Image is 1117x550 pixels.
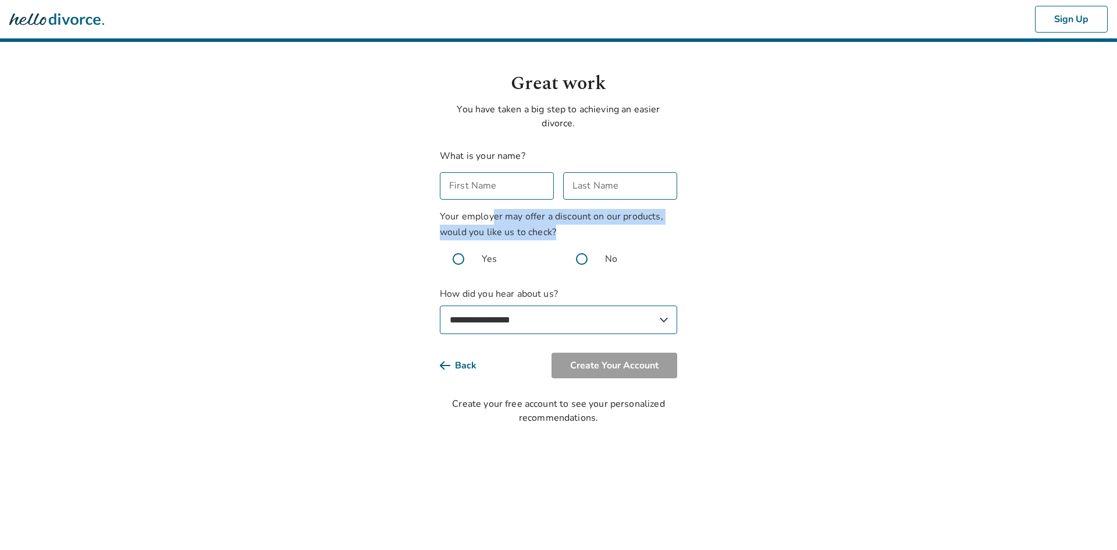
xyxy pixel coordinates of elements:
span: No [605,252,617,266]
div: Create your free account to see your personalized recommendations. [440,397,677,425]
h1: Great work [440,70,677,98]
button: Create Your Account [552,353,677,378]
span: Your employer may offer a discount on our products, would you like us to check? [440,210,663,239]
select: How did you hear about us? [440,306,677,334]
span: Yes [482,252,497,266]
label: What is your name? [440,150,525,162]
button: Back [440,353,495,378]
label: How did you hear about us? [440,287,677,334]
button: Sign Up [1035,6,1108,33]
iframe: Chat Widget [1059,494,1117,550]
p: You have taken a big step to achieving an easier divorce. [440,102,677,130]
